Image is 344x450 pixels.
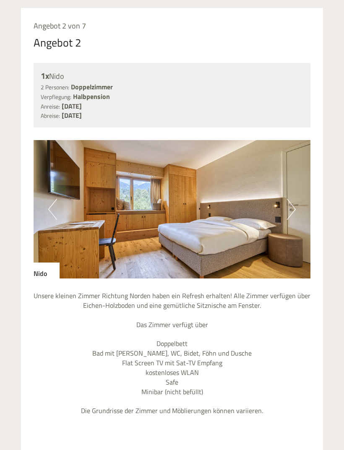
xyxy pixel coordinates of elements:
[34,140,310,278] img: image
[62,101,82,111] b: [DATE]
[41,70,303,82] div: Nido
[41,93,71,101] small: Verpflegung:
[41,83,69,91] small: 2 Personen:
[73,91,110,101] b: Halbpension
[34,291,310,416] p: Unsere kleinen Zimmer Richtung Norden haben ein Refresh erhalten! Alle Zimmer verfügen über Eiche...
[71,82,113,92] b: Doppelzimmer
[41,69,49,82] b: 1x
[41,102,60,111] small: Anreise:
[41,112,60,120] small: Abreise:
[34,263,60,278] div: Nido
[34,20,86,31] span: Angebot 2 von 7
[287,199,296,220] button: Next
[34,35,81,50] div: Angebot 2
[62,110,82,120] b: [DATE]
[48,199,57,220] button: Previous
